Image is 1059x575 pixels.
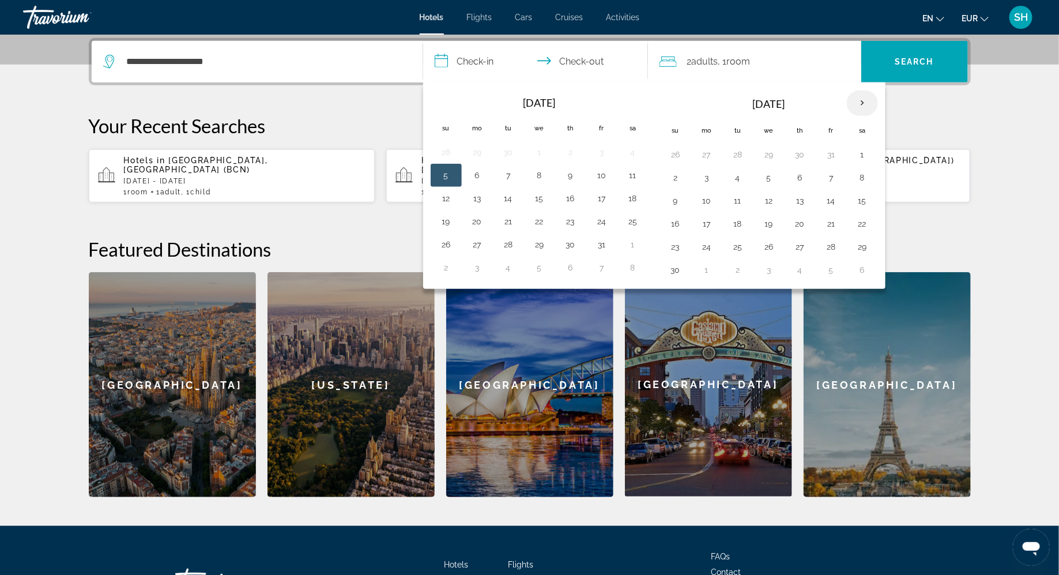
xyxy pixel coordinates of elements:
[698,216,716,232] button: Day 17
[124,188,148,196] span: 1
[760,146,778,163] button: Day 29
[593,190,611,206] button: Day 17
[853,239,872,255] button: Day 29
[760,193,778,209] button: Day 12
[437,190,455,206] button: Day 12
[791,170,809,186] button: Day 6
[499,213,518,230] button: Day 21
[791,193,809,209] button: Day 13
[431,90,649,279] table: Left calendar grid
[895,57,934,66] span: Search
[692,56,718,67] span: Adults
[853,216,872,232] button: Day 22
[530,260,549,276] button: Day 5
[624,167,642,183] button: Day 11
[698,239,716,255] button: Day 24
[499,260,518,276] button: Day 4
[124,177,366,185] p: [DATE] - [DATE]
[556,13,583,22] a: Cruises
[593,213,611,230] button: Day 24
[530,213,549,230] button: Day 22
[420,13,444,22] a: Hotels
[822,146,841,163] button: Day 31
[760,216,778,232] button: Day 19
[421,156,566,174] span: [GEOGRAPHIC_DATA], [GEOGRAPHIC_DATA] (BCN)
[89,272,256,497] div: [GEOGRAPHIC_DATA]
[1006,5,1036,29] button: User Menu
[437,236,455,253] button: Day 26
[386,149,673,203] button: Hotels in [GEOGRAPHIC_DATA], [GEOGRAPHIC_DATA] (BCN)[DATE] - [DATE]1Room2Adults
[530,190,549,206] button: Day 15
[530,236,549,253] button: Day 29
[499,144,518,160] button: Day 30
[515,13,533,22] a: Cars
[711,552,730,561] span: FAQs
[822,193,841,209] button: Day 14
[729,193,747,209] button: Day 11
[727,56,751,67] span: Room
[437,144,455,160] button: Day 28
[561,260,580,276] button: Day 6
[89,114,971,137] p: Your Recent Searches
[1014,12,1028,23] span: SH
[922,14,933,23] span: en
[444,560,468,569] a: Hotels
[267,272,435,497] a: New York[US_STATE]
[446,272,613,497] div: [GEOGRAPHIC_DATA]
[666,216,685,232] button: Day 16
[804,272,971,497] a: Paris[GEOGRAPHIC_DATA]
[530,144,549,160] button: Day 1
[437,260,455,276] button: Day 2
[666,193,685,209] button: Day 9
[156,188,181,196] span: 1
[89,272,256,497] a: Barcelona[GEOGRAPHIC_DATA]
[593,236,611,253] button: Day 31
[760,170,778,186] button: Day 5
[729,239,747,255] button: Day 25
[126,53,405,70] input: Search hotel destination
[648,41,861,82] button: Travelers: 2 adults, 0 children
[698,170,716,186] button: Day 3
[922,10,944,27] button: Change language
[691,90,847,118] th: [DATE]
[847,90,878,116] button: Next month
[760,239,778,255] button: Day 26
[421,177,664,185] p: [DATE] - [DATE]
[791,262,809,278] button: Day 4
[791,239,809,255] button: Day 27
[468,236,487,253] button: Day 27
[499,190,518,206] button: Day 14
[698,262,716,278] button: Day 1
[89,238,971,261] h2: Featured Destinations
[124,156,165,165] span: Hotels in
[729,262,747,278] button: Day 2
[421,188,446,196] span: 1
[561,144,580,160] button: Day 2
[666,170,685,186] button: Day 2
[499,167,518,183] button: Day 7
[624,236,642,253] button: Day 1
[822,216,841,232] button: Day 21
[606,13,640,22] a: Activities
[687,54,718,70] span: 2
[593,144,611,160] button: Day 3
[729,146,747,163] button: Day 28
[561,190,580,206] button: Day 16
[729,216,747,232] button: Day 18
[468,190,487,206] button: Day 13
[853,262,872,278] button: Day 6
[853,146,872,163] button: Day 1
[593,167,611,183] button: Day 10
[624,213,642,230] button: Day 25
[666,146,685,163] button: Day 26
[718,54,751,70] span: , 1
[561,236,580,253] button: Day 30
[446,272,613,497] a: Sydney[GEOGRAPHIC_DATA]
[127,188,148,196] span: Room
[853,170,872,186] button: Day 8
[499,236,518,253] button: Day 28
[666,262,685,278] button: Day 30
[698,193,716,209] button: Day 10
